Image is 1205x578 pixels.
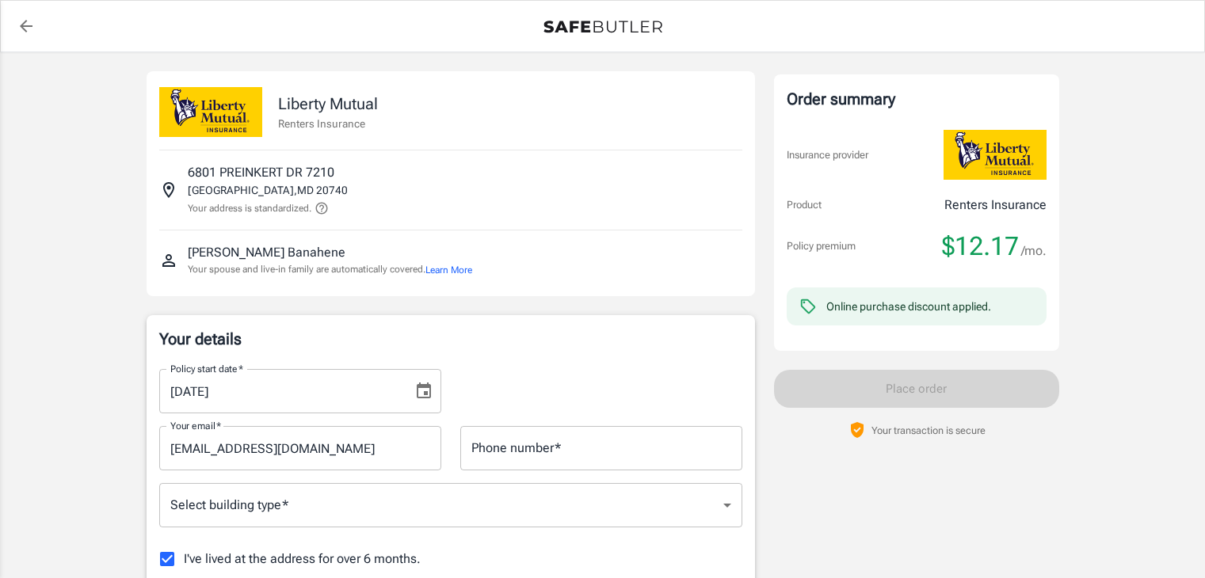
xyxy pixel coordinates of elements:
p: 6801 PREINKERT DR 7210 [188,163,334,182]
p: Your details [159,328,742,350]
p: Your spouse and live-in family are automatically covered. [188,262,472,277]
a: back to quotes [10,10,42,42]
p: Your address is standardized. [188,201,311,215]
img: Back to quotes [543,21,662,33]
p: Policy premium [787,238,856,254]
input: MM/DD/YYYY [159,369,402,413]
p: Renters Insurance [278,116,378,131]
input: Enter number [460,426,742,470]
div: Order summary [787,87,1047,111]
p: [GEOGRAPHIC_DATA] , MD 20740 [188,182,348,198]
div: Online purchase discount applied. [826,299,991,314]
p: Your transaction is secure [871,423,986,438]
p: Renters Insurance [944,196,1047,215]
span: I've lived at the address for over 6 months. [184,549,421,568]
img: Liberty Mutual [944,130,1047,180]
img: Liberty Mutual [159,87,262,137]
svg: Insured person [159,251,178,270]
input: Enter email [159,426,441,470]
span: /mo. [1021,240,1047,262]
p: Liberty Mutual [278,92,378,116]
p: Insurance provider [787,147,868,163]
button: Learn More [425,263,472,277]
p: [PERSON_NAME] Banahene [188,243,345,262]
label: Policy start date [170,362,243,375]
span: $12.17 [942,230,1019,262]
button: Choose date, selected date is Aug 13, 2025 [408,375,440,407]
label: Your email [170,419,221,432]
svg: Insured address [159,181,178,200]
p: Product [787,197,822,213]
